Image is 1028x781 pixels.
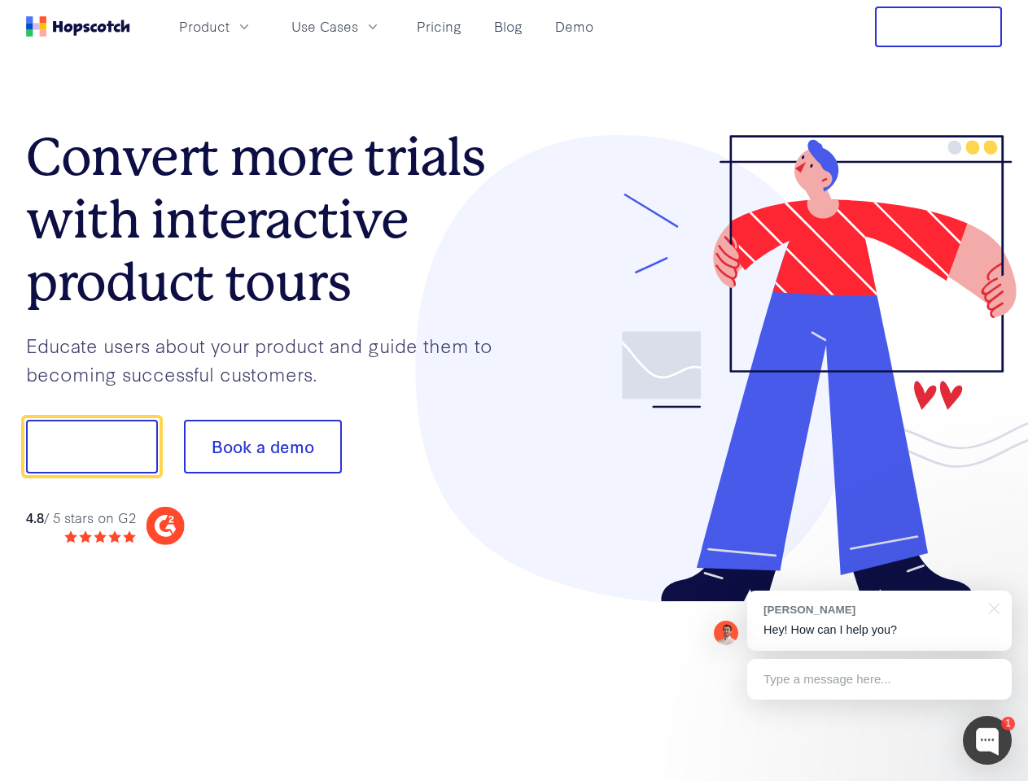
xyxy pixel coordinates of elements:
img: Mark Spera [714,621,738,645]
div: / 5 stars on G2 [26,508,136,528]
a: Blog [488,13,529,40]
p: Educate users about your product and guide them to becoming successful customers. [26,331,514,387]
div: [PERSON_NAME] [763,602,979,617]
div: Type a message here... [747,659,1012,700]
span: Product [179,16,230,37]
button: Show me! [26,420,158,473]
p: Hey! How can I help you? [763,622,995,639]
a: Pricing [410,13,468,40]
a: Home [26,16,130,37]
button: Book a demo [184,420,342,473]
button: Product [169,13,262,40]
strong: 4.8 [26,508,44,526]
h1: Convert more trials with interactive product tours [26,126,514,313]
span: Use Cases [291,16,358,37]
button: Use Cases [282,13,391,40]
button: Free Trial [875,7,1002,47]
div: 1 [1001,717,1015,731]
a: Demo [549,13,600,40]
